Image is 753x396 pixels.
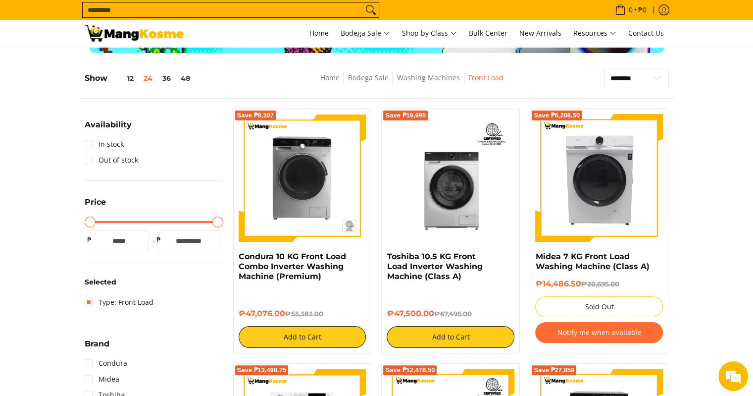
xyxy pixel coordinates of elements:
[568,20,621,47] a: Resources
[285,310,323,318] del: ₱55,383.00
[309,28,329,38] span: Home
[464,20,512,47] a: Bulk Center
[385,113,426,118] span: Save ₱19,995
[85,278,223,287] h6: Selected
[535,252,649,271] a: Midea 7 KG Front Load Washing Machine (Class A)
[519,28,561,38] span: New Arrivals
[85,121,132,136] summary: Open
[637,6,648,13] span: ₱0
[535,296,663,317] button: Sold Out
[85,294,153,310] a: Type: Front Load
[85,371,119,387] a: Midea
[363,2,379,17] button: Search
[85,355,127,371] a: Condura
[514,20,566,47] a: New Arrivals
[320,73,340,82] a: Home
[385,367,435,373] span: Save ₱12,478.50
[85,198,106,214] summary: Open
[623,20,669,47] a: Contact Us
[237,113,274,118] span: Save ₱8,307
[627,6,634,13] span: 0
[628,28,664,38] span: Contact Us
[612,4,650,15] span: •
[468,72,503,84] span: Front Load
[239,114,366,242] img: Condura 10 KG Front Load Combo Inverter Washing Machine (Premium)
[341,27,390,40] span: Bodega Sale
[387,252,482,281] a: Toshiba 10.5 KG Front Load Inverter Washing Machine (Class A)
[434,310,471,318] del: ₱67,495.00
[239,252,346,281] a: Condura 10 KG Front Load Combo Inverter Washing Machine (Premium)
[387,326,514,348] button: Add to Cart
[194,20,669,47] nav: Main Menu
[534,367,574,373] span: Save ₱27,858
[534,113,580,118] span: Save ₱6,208.50
[469,28,507,38] span: Bulk Center
[336,20,395,47] a: Bodega Sale
[581,280,619,288] del: ₱20,695.00
[85,198,106,206] span: Price
[304,20,334,47] a: Home
[85,340,109,348] span: Brand
[85,73,195,83] h5: Show
[139,74,157,82] button: 24
[535,279,663,289] h6: ₱14,486.50
[176,74,195,82] button: 48
[85,136,124,152] a: In stock
[397,73,460,82] a: Washing Machines
[85,235,95,245] span: ₱
[573,27,616,40] span: Resources
[239,309,366,319] h6: ₱47,076.00
[402,27,457,40] span: Shop by Class
[535,114,663,242] img: Midea 7 KG Front Load Washing Machine (Class A)
[535,322,663,343] button: Notify me when available
[154,235,164,245] span: ₱
[387,309,514,319] h6: ₱47,500.00
[239,326,366,348] button: Add to Cart
[348,73,389,82] a: Bodega Sale
[237,367,287,373] span: Save ₱13,498.75
[85,340,109,355] summary: Open
[397,20,462,47] a: Shop by Class
[85,152,138,168] a: Out of stock
[255,72,569,94] nav: Breadcrumbs
[157,74,176,82] button: 36
[85,121,132,129] span: Availability
[85,25,184,42] img: Washing Machines l Mang Kosme: Home Appliances Warehouse Sale Partner Front Load
[387,114,514,242] img: Toshiba 10.5 KG Front Load Inverter Washing Machine (Class A)
[107,74,139,82] button: 12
